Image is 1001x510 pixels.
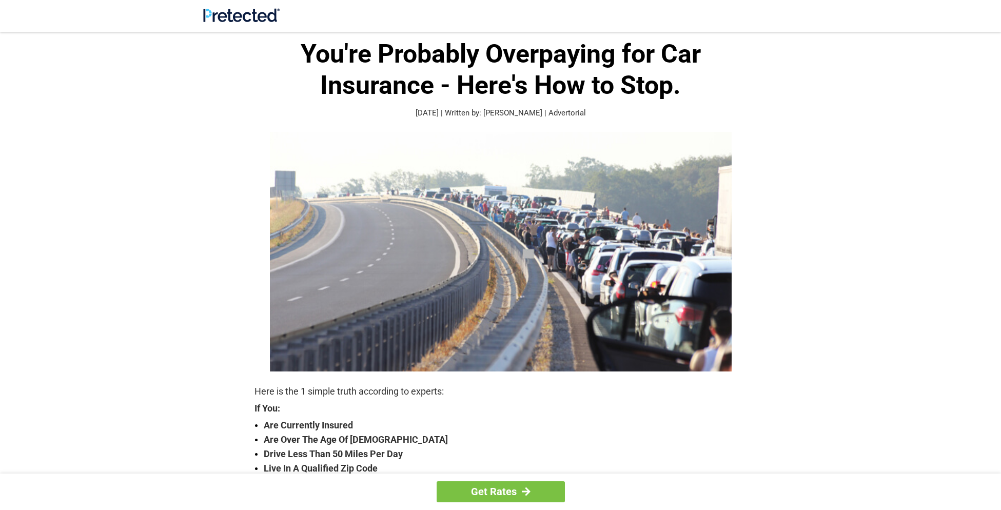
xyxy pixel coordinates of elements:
strong: Are Over The Age Of [DEMOGRAPHIC_DATA] [264,433,747,447]
strong: Are Currently Insured [264,418,747,433]
a: Site Logo [203,14,280,24]
a: Get Rates [437,481,565,502]
strong: If You: [254,404,747,413]
h1: You're Probably Overpaying for Car Insurance - Here's How to Stop. [254,38,747,101]
strong: Live In A Qualified Zip Code [264,461,747,476]
p: Here is the 1 simple truth according to experts: [254,384,747,399]
img: Site Logo [203,8,280,22]
p: [DATE] | Written by: [PERSON_NAME] | Advertorial [254,107,747,119]
strong: Drive Less Than 50 Miles Per Day [264,447,747,461]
